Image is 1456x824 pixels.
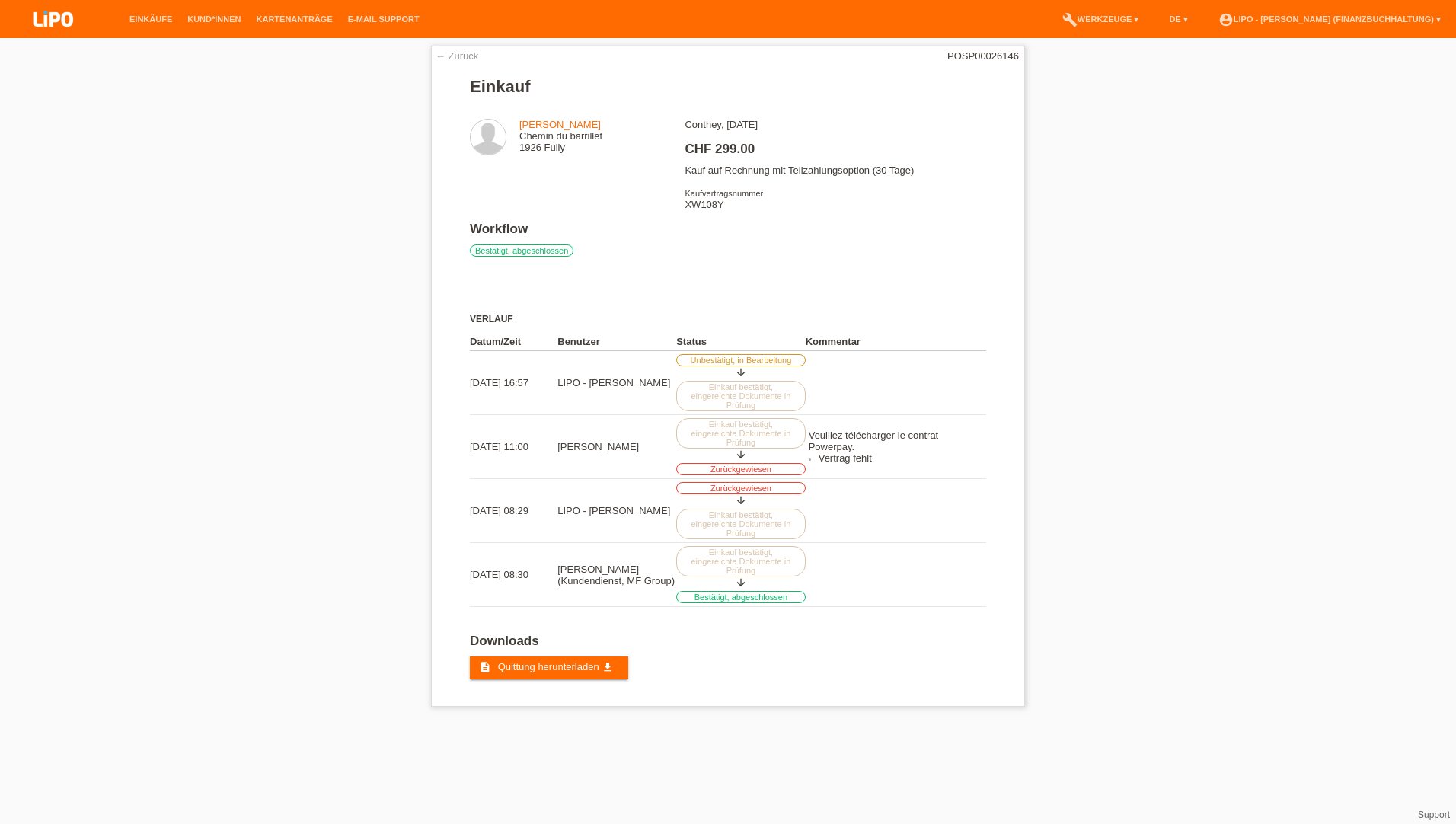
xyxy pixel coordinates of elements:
[676,591,806,603] label: Bestätigt, abgeschlossen
[470,634,986,656] h2: Downloads
[122,14,180,24] a: Einkäufe
[676,546,806,576] label: Einkauf bestätigt, eingereichte Dokumente in Prüfung
[685,142,985,164] h2: CHF 299.00
[557,351,676,415] td: LIPO - [PERSON_NAME]
[676,354,806,366] label: Unbestätigt, in Bearbeitung
[676,482,806,494] label: Zurückgewiesen
[470,479,557,543] td: [DATE] 08:29
[735,366,747,378] i: arrow_downward
[685,119,985,222] div: Conthey, [DATE] Kauf auf Rechnung mit Teilzahlungsoption (30 Tage) XW108Y
[685,189,763,198] span: Kaufvertragsnummer
[1055,14,1147,24] a: buildWerkzeuge ▾
[806,415,986,479] td: Veuillez télécharger le contrat Powerpay.
[470,244,573,257] label: Bestätigt, abgeschlossen
[1418,810,1450,820] a: Support
[735,576,747,589] i: arrow_downward
[470,351,557,415] td: [DATE] 16:57
[1218,12,1234,27] i: account_circle
[15,31,91,43] a: LIPO pay
[735,449,747,461] i: arrow_downward
[557,415,676,479] td: [PERSON_NAME]
[676,381,806,411] label: Einkauf bestätigt, eingereichte Dokumente in Prüfung
[602,661,614,673] i: get_app
[735,494,747,506] i: arrow_downward
[947,50,1019,62] div: POSP00026146
[819,452,983,464] li: Vertrag fehlt
[470,415,557,479] td: [DATE] 11:00
[676,333,806,351] th: Status
[470,543,557,607] td: [DATE] 08:30
[249,14,340,24] a: Kartenanträge
[1062,12,1078,27] i: build
[676,418,806,449] label: Einkauf bestätigt, eingereichte Dokumente in Prüfung
[519,119,602,153] div: Chemin du barrillet 1926 Fully
[340,14,427,24] a: E-Mail Support
[557,543,676,607] td: [PERSON_NAME] (Kundendienst, MF Group)
[519,119,601,130] a: [PERSON_NAME]
[1211,14,1448,24] a: account_circleLIPO - [PERSON_NAME] (Finanzbuchhaltung) ▾
[470,656,628,679] a: description Quittung herunterladen get_app
[676,509,806,539] label: Einkauf bestätigt, eingereichte Dokumente in Prüfung
[806,333,986,351] th: Kommentar
[470,333,557,351] th: Datum/Zeit
[1161,14,1195,24] a: DE ▾
[479,661,491,673] i: description
[470,222,986,244] h2: Workflow
[557,479,676,543] td: LIPO - [PERSON_NAME]
[180,14,248,24] a: Kund*innen
[676,463,806,475] label: Zurückgewiesen
[470,77,986,96] h1: Einkauf
[470,314,986,325] h3: Verlauf
[436,50,478,62] a: ← Zurück
[557,333,676,351] th: Benutzer
[498,661,599,672] span: Quittung herunterladen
